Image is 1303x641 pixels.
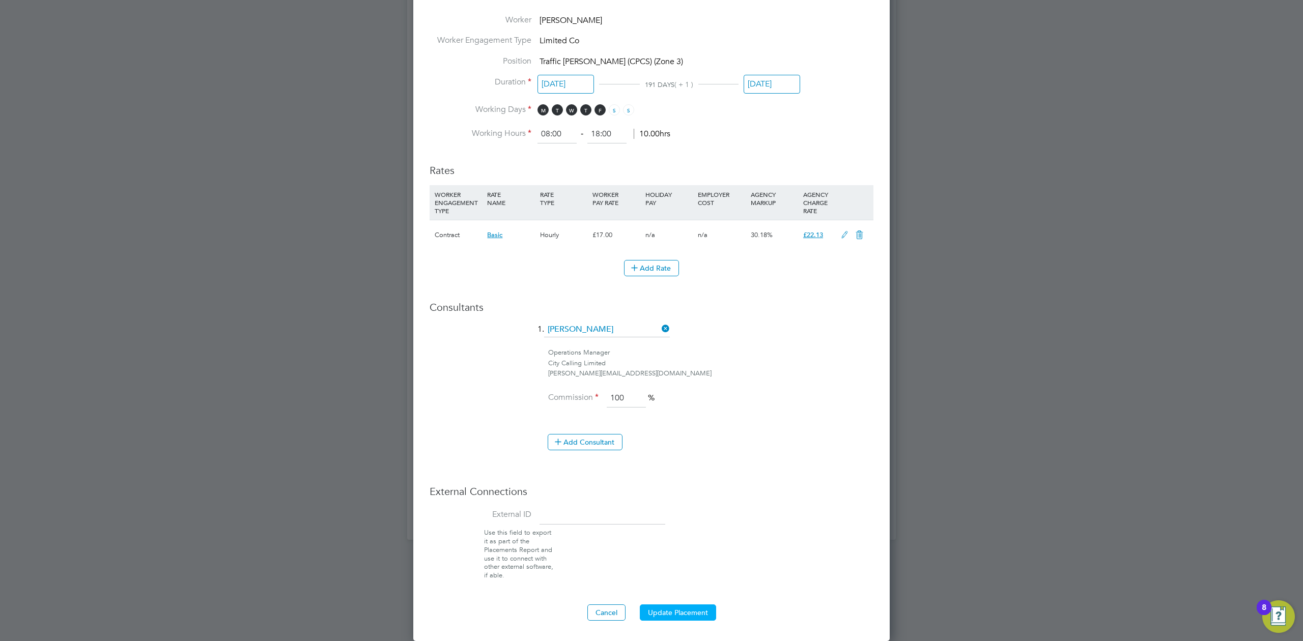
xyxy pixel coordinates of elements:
[640,604,716,621] button: Update Placement
[430,104,531,115] label: Working Days
[430,322,873,347] li: 1.
[540,36,579,46] span: Limited Co
[537,104,549,115] span: M
[484,528,553,579] span: Use this field to export it as part of the Placements Report and use it to connect with other ext...
[430,301,873,314] h3: Consultants
[540,56,683,67] span: Traffic [PERSON_NAME] (CPCS) (Zone 3)
[590,220,642,250] div: £17.00
[544,322,670,337] input: Search for...
[487,230,502,239] span: Basic
[1262,607,1266,621] div: 8
[579,129,585,139] span: ‐
[430,15,531,25] label: Worker
[590,185,642,212] div: WORKER PAY RATE
[548,347,873,358] div: Operations Manager
[537,220,590,250] div: Hourly
[587,604,626,621] button: Cancel
[430,509,531,520] label: External ID
[430,154,873,177] h3: Rates
[548,368,873,379] div: [PERSON_NAME][EMAIL_ADDRESS][DOMAIN_NAME]
[548,358,873,369] div: City Calling Limited
[1262,600,1295,633] button: Open Resource Center, 8 new notifications
[485,185,537,212] div: RATE NAME
[430,56,531,67] label: Position
[645,230,655,239] span: n/a
[623,104,634,115] span: S
[540,15,602,25] span: [PERSON_NAME]
[548,392,599,403] label: Commission
[552,104,563,115] span: T
[751,230,773,239] span: 30.18%
[643,185,695,212] div: HOLIDAY PAY
[609,104,620,115] span: S
[698,230,707,239] span: n/a
[645,80,674,89] span: 191 DAYS
[801,185,836,220] div: AGENCY CHARGE RATE
[430,128,531,139] label: Working Hours
[580,104,591,115] span: T
[594,104,606,115] span: F
[537,75,594,94] input: Select one
[548,434,622,450] button: Add Consultant
[432,185,485,220] div: WORKER ENGAGEMENT TYPE
[695,185,748,212] div: EMPLOYER COST
[432,220,485,250] div: Contract
[744,75,800,94] input: Select one
[587,125,627,143] input: 17:00
[537,185,590,212] div: RATE TYPE
[648,393,655,403] span: %
[430,485,873,498] h3: External Connections
[430,77,531,88] label: Duration
[624,260,679,276] button: Add Rate
[674,80,693,89] span: ( + 1 )
[430,35,531,46] label: Worker Engagement Type
[803,230,823,239] span: £22.13
[748,185,801,212] div: AGENCY MARKUP
[566,104,577,115] span: W
[634,129,670,139] span: 10.00hrs
[537,125,577,143] input: 08:00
